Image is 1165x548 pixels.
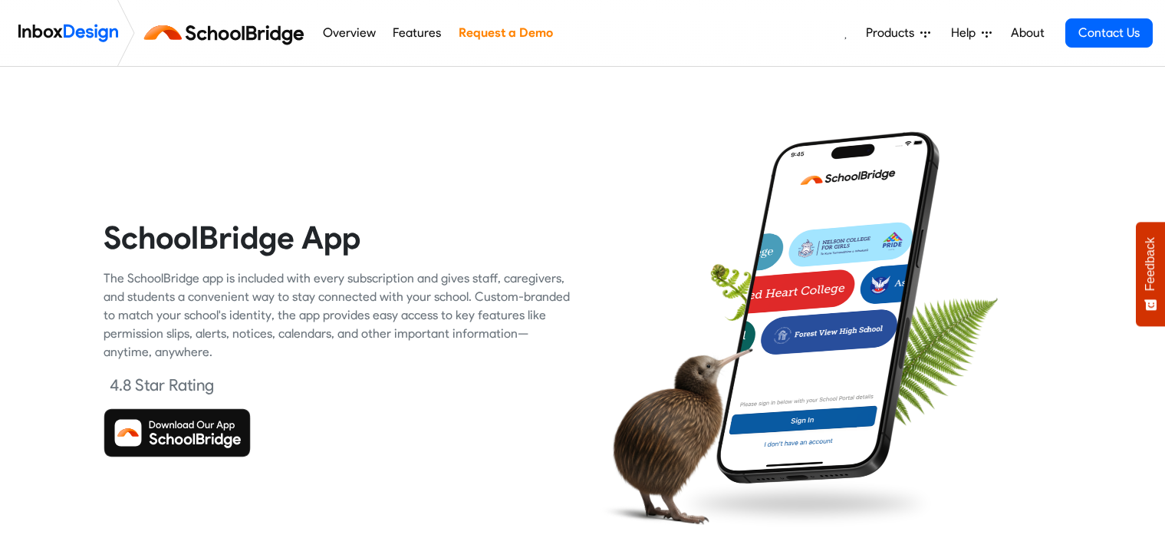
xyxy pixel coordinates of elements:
[318,18,380,48] a: Overview
[1065,18,1153,48] a: Contact Us
[1144,237,1157,291] span: Feedback
[945,18,998,48] a: Help
[1006,18,1048,48] a: About
[594,334,753,537] img: kiwi_bird.png
[866,24,920,42] span: Products
[1136,222,1165,326] button: Feedback - Show survey
[454,18,557,48] a: Request a Demo
[705,130,951,485] img: phone.png
[860,18,936,48] a: Products
[110,374,214,397] div: 4.8 Star Rating
[104,269,571,361] div: The SchoolBridge app is included with every subscription and gives staff, caregivers, and student...
[104,218,571,257] heading: SchoolBridge App
[141,15,314,51] img: schoolbridge logo
[673,475,939,532] img: shadow.png
[104,408,251,457] img: Download SchoolBridge App
[951,24,982,42] span: Help
[389,18,446,48] a: Features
